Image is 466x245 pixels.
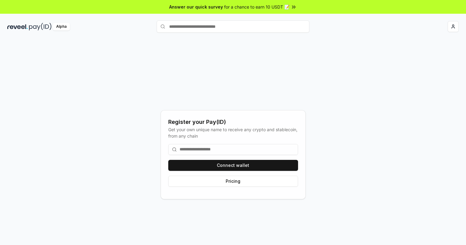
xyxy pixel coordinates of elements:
span: Answer our quick survey [169,4,223,10]
span: for a chance to earn 10 USDT 📝 [224,4,289,10]
img: pay_id [29,23,52,31]
div: Get your own unique name to receive any crypto and stablecoin, from any chain [168,126,298,139]
div: Register your Pay(ID) [168,118,298,126]
button: Pricing [168,176,298,187]
div: Alpha [53,23,70,31]
button: Connect wallet [168,160,298,171]
img: reveel_dark [7,23,28,31]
